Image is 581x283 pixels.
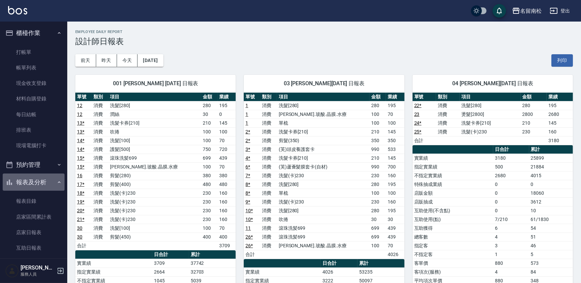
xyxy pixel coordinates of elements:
td: 剪髮(350) [277,136,370,145]
td: 洗髮[280] [277,180,370,189]
td: 洗髮卡券[210] [277,154,370,162]
td: 32703 [189,268,236,276]
td: 3709 [218,241,236,250]
td: 100 [218,127,236,136]
td: 210 [370,127,386,136]
td: 160 [386,197,404,206]
td: 230 [201,197,218,206]
a: 打帳單 [3,44,65,60]
td: 280 [521,101,547,110]
h3: 設計師日報表 [75,37,573,46]
td: [PERSON_NAME].玻酸.晶膜.水療 [277,241,370,250]
th: 金額 [370,93,386,101]
td: 3612 [529,197,573,206]
td: 滾珠洗髪699 [277,224,370,232]
td: 洗髮(卡)230 [108,215,201,224]
td: 洗髮(卡)230 [108,206,201,215]
td: 消費 [261,110,277,119]
td: 380 [218,171,236,180]
td: 剪髮(280) [108,171,201,180]
td: 客單價 [413,259,494,268]
td: 消費 [261,101,277,110]
th: 單號 [413,93,436,101]
td: 洗髮[280] [277,206,370,215]
td: 100 [370,241,386,250]
td: 洗髮卡券[210] [108,119,201,127]
td: 54 [529,224,573,232]
td: 消費 [261,162,277,171]
th: 單號 [75,93,92,101]
td: 439 [218,154,236,162]
td: 160 [547,127,573,136]
td: 滾珠洗髪699 [277,232,370,241]
td: 單梳 [277,119,370,127]
a: 排班表 [3,122,65,138]
button: 列印 [551,54,573,67]
td: 消費 [92,119,108,127]
h5: [PERSON_NAME] [21,264,55,271]
td: 160 [386,171,404,180]
td: 店販金額 [413,189,494,197]
td: 145 [386,127,404,136]
th: 業績 [218,93,236,101]
a: 11 [245,225,251,231]
td: 7/210 [493,215,529,224]
td: 2680 [493,171,529,180]
td: 互助使用(不含點) [413,206,494,215]
td: 70 [218,224,236,232]
td: 70 [386,110,404,119]
td: 4026 [321,268,357,276]
td: 消費 [92,171,108,180]
a: 1 [245,120,248,126]
td: 消費 [261,171,277,180]
td: 消費 [261,127,277,136]
td: 消費 [92,180,108,189]
td: 700 [386,162,404,171]
td: 439 [386,224,404,232]
td: 不指定實業績 [413,171,494,180]
td: 990 [370,162,386,171]
td: 實業績 [244,268,321,276]
td: 消費 [92,145,108,154]
td: 280 [201,101,218,110]
a: 1 [245,103,248,108]
td: 合計 [244,250,260,259]
table: a dense table [75,93,236,250]
a: 12 [77,103,82,108]
td: 280 [370,101,386,110]
th: 業績 [547,93,573,101]
td: 潤絲 [108,110,201,119]
td: 不指定客 [413,250,494,259]
td: 46 [529,241,573,250]
td: 990 [370,145,386,154]
button: 昨天 [96,54,117,67]
td: 100 [370,110,386,119]
button: 前天 [75,54,96,67]
td: 消費 [261,197,277,206]
th: 日合計 [493,145,529,154]
td: 400 [218,232,236,241]
td: 160 [218,189,236,197]
td: 160 [218,206,236,215]
button: 報表及分析 [3,174,65,191]
a: 30 [77,225,82,231]
td: 剪髮(400) [108,180,201,189]
td: 3180 [493,154,529,162]
td: 533 [386,145,404,154]
th: 累計 [357,259,404,268]
td: 消費 [261,232,277,241]
td: 100 [370,189,386,197]
td: 消費 [92,162,108,171]
td: 洗髮[280] [460,101,520,110]
td: 21884 [529,162,573,171]
th: 類別 [436,93,460,101]
td: 400 [201,232,218,241]
td: 滾珠洗髪699 [108,154,201,162]
a: 店家日報表 [3,225,65,240]
td: 30 [386,215,404,224]
th: 日合計 [321,259,357,268]
td: 699 [370,224,386,232]
td: 消費 [436,127,460,136]
td: 195 [386,206,404,215]
h2: Employee Daily Report [75,30,573,34]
